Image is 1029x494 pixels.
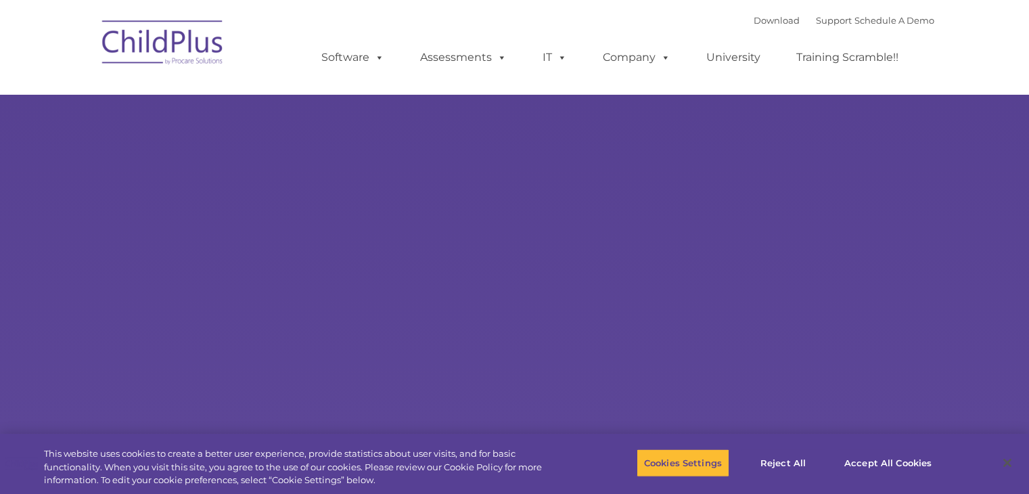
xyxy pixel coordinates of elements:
button: Close [992,448,1022,478]
a: Schedule A Demo [854,15,934,26]
a: Assessments [407,44,520,71]
a: University [693,44,774,71]
a: Support [816,15,852,26]
a: Training Scramble!! [783,44,912,71]
a: Software [308,44,398,71]
font: | [754,15,934,26]
a: Company [589,44,684,71]
div: This website uses cookies to create a better user experience, provide statistics about user visit... [44,447,566,487]
button: Reject All [741,449,825,477]
button: Cookies Settings [637,449,729,477]
a: IT [529,44,580,71]
a: Download [754,15,800,26]
button: Accept All Cookies [837,449,939,477]
img: ChildPlus by Procare Solutions [95,11,231,78]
